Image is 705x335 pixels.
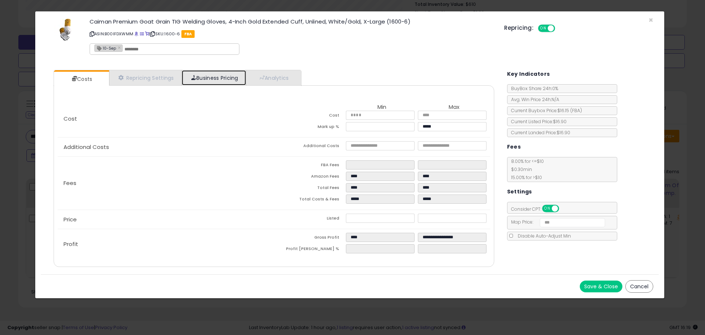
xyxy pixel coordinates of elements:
span: Current Buybox Price: [507,107,582,114]
td: Amazon Fees [274,172,346,183]
span: 8.00 % for <= $10 [507,158,544,181]
span: $0.30 min [507,166,532,172]
p: Cost [58,116,274,122]
span: Avg. Win Price 24h: N/A [507,96,559,103]
td: FBA Fees [274,160,346,172]
td: Cost [274,111,346,122]
a: Analytics [246,70,300,85]
span: ( FBA ) [570,107,582,114]
span: OFF [558,206,570,212]
td: Total Fees [274,183,346,195]
img: 41XmioDwOrL._SL60_.jpg [54,19,76,41]
span: OFF [554,25,566,32]
a: BuyBox page [134,31,138,37]
span: Consider CPT: [507,206,569,212]
p: Profit [58,241,274,247]
span: Current Landed Price: $16.90 [507,129,570,136]
td: Additional Costs [274,141,346,153]
span: Map Price: [507,219,605,225]
h5: Settings [507,187,532,196]
td: Profit [PERSON_NAME] % [274,244,346,256]
span: ON [539,25,548,32]
span: FBA [181,30,195,38]
span: × [648,15,653,25]
button: Save & Close [580,281,622,292]
span: BuyBox Share 24h: 0% [507,85,558,92]
p: ASIN: B00IFDXWMM | SKU: 1600-6 [90,28,493,40]
a: Business Pricing [182,70,246,85]
p: Price [58,217,274,222]
span: 10-Sep [95,45,116,51]
button: Cancel [625,280,653,293]
h5: Repricing: [504,25,534,31]
a: × [118,44,122,51]
h5: Key Indicators [507,70,550,79]
a: Repricing Settings [109,70,182,85]
td: Listed [274,214,346,225]
a: Your listing only [145,31,149,37]
p: Fees [58,180,274,186]
h3: Caiman Premium Goat Grain TIG Welding Gloves, 4-Inch Gold Extended Cuff, Unlined, White/Gold, X-L... [90,19,493,24]
a: All offer listings [140,31,144,37]
th: Max [418,104,490,111]
td: Mark up % [274,122,346,133]
span: ON [543,206,552,212]
p: Additional Costs [58,144,274,150]
span: 15.00 % for > $10 [507,174,542,181]
th: Min [346,104,418,111]
span: Current Listed Price: $16.90 [507,118,567,125]
h5: Fees [507,142,521,152]
a: Costs [54,72,108,86]
td: Gross Profit [274,233,346,244]
td: Total Costs & Fees [274,195,346,206]
span: $16.15 [557,107,582,114]
span: Disable Auto-Adjust Min [514,233,571,239]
